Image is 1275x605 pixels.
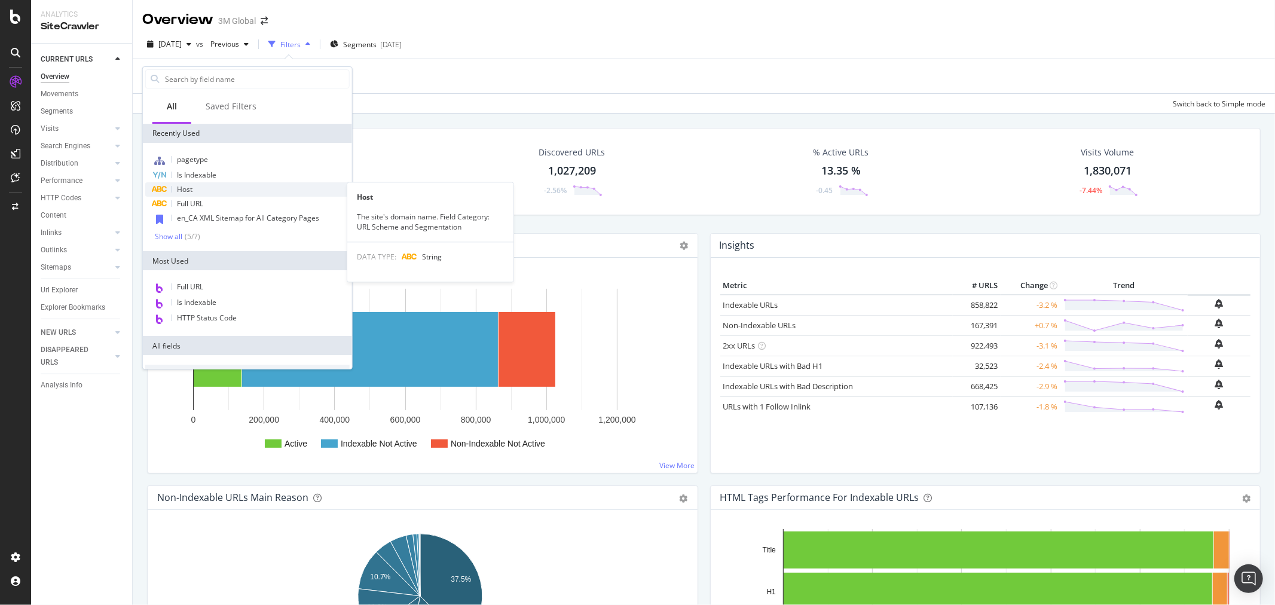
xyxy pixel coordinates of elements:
[41,157,112,170] a: Distribution
[720,491,919,503] div: HTML Tags Performance for Indexable URLs
[143,124,352,143] div: Recently Used
[177,154,208,164] span: pagetype
[539,146,605,158] div: Discovered URLs
[1215,299,1224,308] div: bell-plus
[164,70,349,88] input: Search by field name
[341,439,417,448] text: Indexable Not Active
[1080,185,1102,195] div: -7.44%
[41,140,90,152] div: Search Engines
[953,295,1001,316] td: 858,822
[347,192,513,202] div: Host
[41,88,124,100] a: Movements
[357,252,396,262] span: DATA TYPE:
[218,15,256,27] div: 3M Global
[41,53,93,66] div: CURRENT URLS
[390,415,421,424] text: 600,000
[1215,400,1224,410] div: bell-plus
[41,157,78,170] div: Distribution
[41,123,112,135] a: Visits
[723,360,823,371] a: Indexable URLs with Bad H1
[814,146,869,158] div: % Active URLs
[41,227,62,239] div: Inlinks
[1242,494,1250,503] div: gear
[167,100,177,112] div: All
[206,100,256,112] div: Saved Filters
[41,209,66,222] div: Content
[347,212,513,233] div: The site's domain name. Field Category: URL Scheme and Segmentation
[723,401,811,412] a: URLs with 1 Follow Inlink
[1081,146,1134,158] div: Visits Volume
[206,35,253,54] button: Previous
[145,365,350,384] div: URLs
[41,192,112,204] a: HTTP Codes
[41,71,69,83] div: Overview
[953,356,1001,376] td: 32,523
[1060,277,1188,295] th: Trend
[206,39,239,49] span: Previous
[41,261,71,274] div: Sitemaps
[41,379,124,392] a: Analysis Info
[1168,94,1265,113] button: Switch back to Simple mode
[157,491,308,503] div: Non-Indexable URLs Main Reason
[41,175,112,187] a: Performance
[1001,277,1060,295] th: Change
[723,300,778,310] a: Indexable URLs
[41,209,124,222] a: Content
[41,20,123,33] div: SiteCrawler
[249,415,279,424] text: 200,000
[325,35,406,54] button: Segments[DATE]
[451,575,471,583] text: 37.5%
[1001,335,1060,356] td: -3.1 %
[451,439,545,448] text: Non-Indexable Not Active
[1001,396,1060,417] td: -1.8 %
[41,192,81,204] div: HTTP Codes
[142,10,213,30] div: Overview
[41,53,112,66] a: CURRENT URLS
[158,39,182,49] span: 2025 Aug. 17th
[1215,339,1224,349] div: bell-plus
[177,213,319,223] span: en_CA XML Sitemap for All Category Pages
[41,284,78,297] div: Url Explorer
[723,340,756,351] a: 2xx URLs
[723,381,854,392] a: Indexable URLs with Bad Description
[422,252,442,262] span: String
[41,344,101,369] div: DISAPPEARED URLS
[264,35,315,54] button: Filters
[41,326,76,339] div: NEW URLS
[1001,376,1060,396] td: -2.9 %
[461,415,491,424] text: 800,000
[41,344,112,369] a: DISAPPEARED URLS
[720,237,755,253] h4: Insights
[320,415,350,424] text: 400,000
[261,17,268,25] div: arrow-right-arrow-left
[953,396,1001,417] td: 107,136
[370,573,390,581] text: 10.7%
[1001,295,1060,316] td: -3.2 %
[680,494,688,503] div: gear
[1215,359,1224,369] div: bell-plus
[280,39,301,50] div: Filters
[155,233,182,241] div: Show all
[1215,380,1224,389] div: bell-plus
[41,105,124,118] a: Segments
[598,415,635,424] text: 1,200,000
[41,326,112,339] a: NEW URLS
[177,282,203,292] span: Full URL
[41,244,112,256] a: Outlinks
[191,415,196,424] text: 0
[1215,319,1224,328] div: bell-plus
[762,546,776,554] text: Title
[196,39,206,49] span: vs
[1173,99,1265,109] div: Switch back to Simple mode
[953,376,1001,396] td: 668,425
[285,439,307,448] text: Active
[41,379,82,392] div: Analysis Info
[380,39,402,50] div: [DATE]
[143,336,352,355] div: All fields
[177,184,192,194] span: Host
[41,244,67,256] div: Outlinks
[953,277,1001,295] th: # URLS
[1084,163,1132,179] div: 1,830,071
[41,71,124,83] a: Overview
[177,170,216,180] span: Is Indexable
